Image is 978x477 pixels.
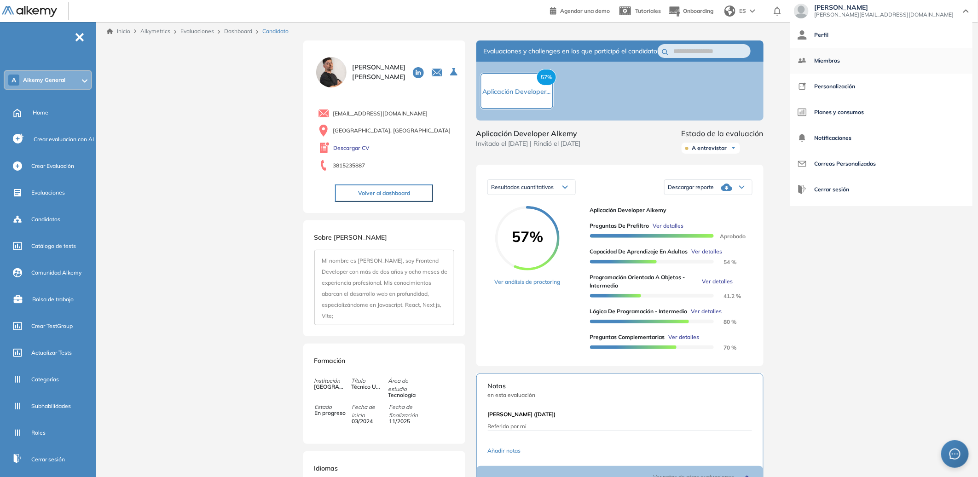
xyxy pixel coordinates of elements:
[351,383,382,391] span: Técnico Universitario en Programación
[488,447,521,455] span: Añadir notas
[712,233,746,240] span: Aprobado
[31,242,76,250] span: Catálogo de tests
[31,429,46,437] span: Roles
[798,185,807,194] img: icon
[31,215,60,224] span: Candidatos
[2,6,57,17] img: Logo
[495,278,561,286] a: Ver análisis de proctoring
[23,76,65,84] span: Alkemy General
[31,162,74,170] span: Crear Evaluación
[560,7,610,14] span: Agendar una demo
[798,159,807,168] img: icon
[814,75,855,98] span: Personalización
[814,11,954,18] span: [PERSON_NAME][EMAIL_ADDRESS][DOMAIN_NAME]
[682,128,764,139] span: Estado de la evaluación
[495,229,560,244] span: 57%
[492,184,554,190] span: Resultados cuantitativos
[31,402,71,410] span: Subhabilidades
[724,6,735,17] img: world
[389,403,426,420] span: Fecha de finalización
[814,153,876,175] span: Correos Personalizados
[635,7,661,14] span: Tutoriales
[814,4,954,11] span: [PERSON_NAME]
[488,422,752,431] p: Referido por mi
[798,24,965,46] a: Perfil
[484,46,658,56] span: Evaluaciones y challenges en los que participó el candidato
[692,144,727,152] span: A entrevistar
[31,269,81,277] span: Comunidad Alkemy
[665,333,700,341] button: Ver detalles
[590,333,665,341] span: Preguntas complementarias
[590,222,649,230] span: Preguntas de Prefiltro
[314,233,388,241] span: Sobre [PERSON_NAME]
[692,247,723,256] span: Ver detalles
[314,464,338,472] span: Idiomas
[653,222,684,230] span: Ver detalles
[949,448,961,460] span: message
[688,247,723,256] button: Ver detalles
[388,377,425,393] span: Área de estudio
[712,293,741,299] span: 41.2 %
[590,206,745,214] span: Aplicación Developer Alkemy
[314,409,346,417] span: En progreso
[712,259,736,265] span: 54 %
[750,9,755,13] img: arrow
[590,247,688,256] span: Capacidad de Aprendizaje en Adultos
[550,5,610,16] a: Agendar una demo
[262,27,289,35] span: Candidato
[488,391,752,399] span: en esta evaluación
[32,295,74,304] span: Bolsa de trabajo
[388,391,419,399] span: Tecnología
[712,344,736,351] span: 70 %
[488,436,752,466] button: Añadir notas
[739,7,746,15] span: ES
[31,349,72,357] span: Actualizar Tests
[31,375,59,384] span: Categorías
[488,410,556,419] span: [PERSON_NAME] ([DATE])
[314,377,351,385] span: Institución
[798,50,965,72] a: Miembros
[12,76,16,84] span: A
[140,28,170,34] span: Alkymetrics
[814,127,851,149] span: Notificaciones
[668,184,714,191] span: Descargar reporte
[537,69,556,86] span: 57%
[691,307,722,316] span: Ver detalles
[798,127,965,149] a: Notificaciones
[798,30,807,40] img: icon
[33,109,48,117] span: Home
[798,56,807,65] img: icon
[590,307,688,316] span: Lógica de Programación - Intermedio
[389,417,420,425] span: 11/2025
[314,383,346,391] span: [GEOGRAPHIC_DATA]
[352,417,383,425] span: 03/2024
[107,27,130,35] a: Inicio
[798,75,965,98] a: Personalización
[731,145,736,151] img: Ícono de flecha
[814,101,864,123] span: Planes y consumos
[351,377,388,385] span: Título
[798,101,965,123] a: Planes y consumos
[333,126,451,135] span: [GEOGRAPHIC_DATA], [GEOGRAPHIC_DATA]
[649,222,684,230] button: Ver detalles
[314,403,351,411] span: Estado
[334,144,370,152] a: Descargar CV
[476,139,581,149] span: Invitado el [DATE] | Rindió el [DATE]
[702,277,733,286] span: Ver detalles
[34,135,94,144] span: Crear evaluacion con AI
[668,1,713,21] button: Onboarding
[798,153,965,175] a: Correos Personalizados
[446,64,463,80] button: Seleccione la evaluación activa
[814,50,840,72] span: Miembros
[476,128,581,139] span: Aplicación Developer Alkemy
[322,257,448,319] span: Mi nombre es [PERSON_NAME], soy Frontend Developer con más de dos años y ocho meses de experienci...
[798,178,849,201] button: Cerrar sesión
[814,178,849,201] span: Cerrar sesión
[31,322,73,330] span: Crear TestGroup
[669,333,700,341] span: Ver detalles
[698,277,733,286] button: Ver detalles
[798,82,807,91] img: icon
[488,381,752,391] span: Notas
[483,87,551,96] span: Aplicación Developer...
[31,189,65,197] span: Evaluaciones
